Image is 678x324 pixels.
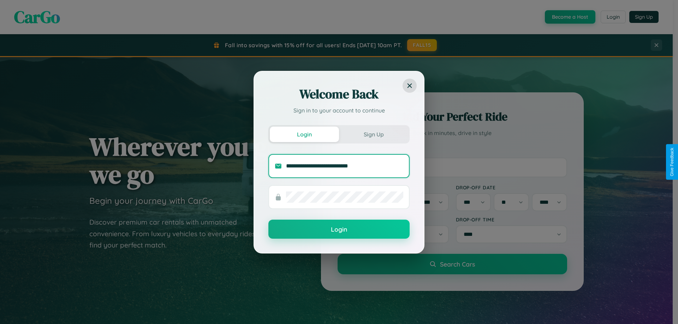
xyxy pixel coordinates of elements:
[268,86,410,103] h2: Welcome Back
[339,127,408,142] button: Sign Up
[670,148,674,176] div: Give Feedback
[270,127,339,142] button: Login
[268,106,410,115] p: Sign in to your account to continue
[268,220,410,239] button: Login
